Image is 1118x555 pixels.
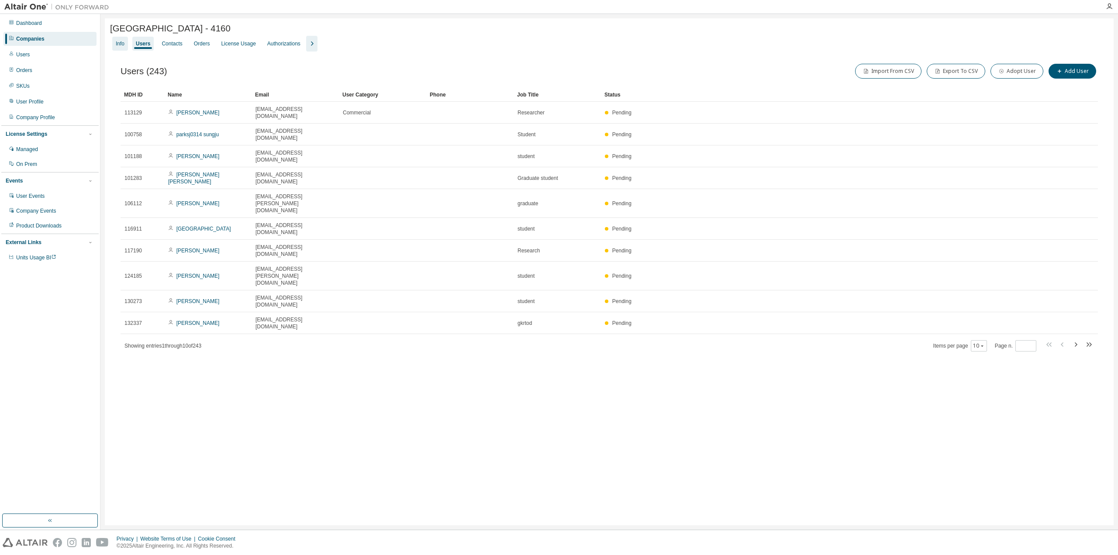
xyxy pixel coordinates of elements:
span: gkrtod [518,320,532,327]
span: 117190 [124,247,142,254]
div: Job Title [517,88,597,102]
span: [EMAIL_ADDRESS][DOMAIN_NAME] [255,149,335,163]
div: Orders [16,67,32,74]
span: Items per page [933,340,987,352]
div: Contacts [162,40,182,47]
div: Info [116,40,124,47]
img: Altair One [4,3,114,11]
span: Pending [612,175,631,181]
div: Users [136,40,150,47]
div: Cookie Consent [198,535,240,542]
a: [PERSON_NAME] [176,320,220,326]
span: 106112 [124,200,142,207]
a: [PERSON_NAME] [176,273,220,279]
div: MDH ID [124,88,161,102]
div: Companies [16,35,45,42]
span: Showing entries 1 through 10 of 243 [124,343,201,349]
span: Pending [612,226,631,232]
span: Pending [612,153,631,159]
div: Managed [16,146,38,153]
span: 124185 [124,272,142,279]
img: linkedin.svg [82,538,91,547]
span: Pending [612,248,631,254]
span: Pending [612,273,631,279]
span: Pending [612,298,631,304]
span: student [518,298,535,305]
span: [EMAIL_ADDRESS][DOMAIN_NAME] [255,244,335,258]
span: Pending [612,110,631,116]
a: [GEOGRAPHIC_DATA] [176,226,231,232]
span: Researcher [518,109,545,116]
span: Page n. [995,340,1036,352]
div: Website Terms of Use [140,535,198,542]
button: Import From CSV [855,64,921,79]
a: [PERSON_NAME] [176,298,220,304]
a: [PERSON_NAME] [176,200,220,207]
span: 130273 [124,298,142,305]
span: Graduate student [518,175,558,182]
div: Events [6,177,23,184]
span: 100758 [124,131,142,138]
a: [PERSON_NAME] [176,153,220,159]
div: External Links [6,239,41,246]
div: Dashboard [16,20,42,27]
div: Users [16,51,30,58]
a: [PERSON_NAME] [176,110,220,116]
p: © 2025 Altair Engineering, Inc. All Rights Reserved. [117,542,241,550]
button: Export To CSV [927,64,985,79]
img: youtube.svg [96,538,109,547]
span: [EMAIL_ADDRESS][DOMAIN_NAME] [255,106,335,120]
a: [PERSON_NAME] [PERSON_NAME] [168,172,219,185]
div: Company Events [16,207,56,214]
button: Adopt User [990,64,1043,79]
div: Phone [430,88,510,102]
div: Company Profile [16,114,55,121]
img: instagram.svg [67,538,76,547]
span: graduate [518,200,538,207]
span: [EMAIL_ADDRESS][PERSON_NAME][DOMAIN_NAME] [255,193,335,214]
span: Research [518,247,540,254]
span: 101283 [124,175,142,182]
div: License Settings [6,131,47,138]
div: User Events [16,193,45,200]
span: [EMAIL_ADDRESS][DOMAIN_NAME] [255,128,335,141]
a: [PERSON_NAME] [176,248,220,254]
span: Units Usage BI [16,255,56,261]
div: Email [255,88,335,102]
div: Product Downloads [16,222,62,229]
span: Pending [612,200,631,207]
span: student [518,153,535,160]
span: [EMAIL_ADDRESS][DOMAIN_NAME] [255,171,335,185]
span: student [518,225,535,232]
div: On Prem [16,161,37,168]
span: [EMAIL_ADDRESS][DOMAIN_NAME] [255,222,335,236]
div: Privacy [117,535,140,542]
span: student [518,272,535,279]
div: Authorizations [267,40,300,47]
div: User Profile [16,98,44,105]
span: 116911 [124,225,142,232]
span: Users (243) [121,66,167,76]
div: SKUs [16,83,30,90]
div: User Category [342,88,423,102]
img: altair_logo.svg [3,538,48,547]
span: 101188 [124,153,142,160]
span: [EMAIL_ADDRESS][DOMAIN_NAME] [255,316,335,330]
div: Status [604,88,1046,102]
button: 10 [973,342,985,349]
span: Pending [612,320,631,326]
div: Orders [194,40,210,47]
img: facebook.svg [53,538,62,547]
span: Pending [612,131,631,138]
span: Student [518,131,535,138]
span: [EMAIL_ADDRESS][PERSON_NAME][DOMAIN_NAME] [255,265,335,286]
span: [GEOGRAPHIC_DATA] - 4160 [110,24,231,34]
a: parksj0314 sungju [176,131,219,138]
span: Commercial [343,109,371,116]
span: 113129 [124,109,142,116]
span: 132337 [124,320,142,327]
div: License Usage [221,40,255,47]
span: [EMAIL_ADDRESS][DOMAIN_NAME] [255,294,335,308]
div: Name [168,88,248,102]
button: Add User [1049,64,1096,79]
